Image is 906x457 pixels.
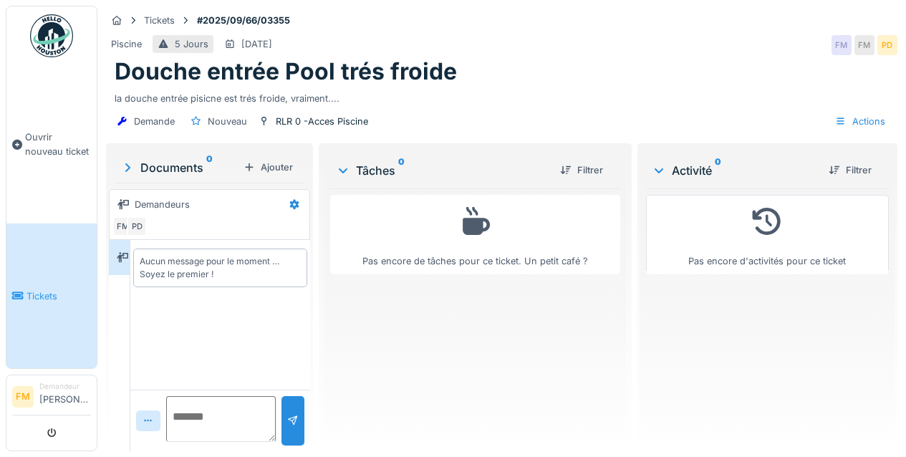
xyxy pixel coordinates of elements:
div: Aucun message pour le moment … Soyez le premier ! [140,255,301,281]
div: Demandeurs [135,198,190,211]
h1: Douche entrée Pool trés froide [115,58,457,85]
sup: 0 [715,162,721,179]
li: FM [12,386,34,408]
a: FM Demandeur[PERSON_NAME] [12,381,91,415]
div: Filtrer [823,160,877,180]
div: Ajouter [238,158,299,177]
strong: #2025/09/66/03355 [191,14,296,27]
div: la douche entrée pisicne est trés froide, vraiment.... [115,86,889,105]
div: Pas encore d'activités pour ce ticket [655,201,880,268]
div: Tâches [336,162,549,179]
div: Documents [120,159,238,176]
div: Piscine [111,37,142,51]
div: Demande [134,115,175,128]
span: Tickets [26,289,91,303]
span: Ouvrir nouveau ticket [25,130,91,158]
a: Tickets [6,223,97,368]
div: Filtrer [554,160,609,180]
div: Nouveau [208,115,247,128]
li: [PERSON_NAME] [39,381,91,412]
div: Pas encore de tâches pour ce ticket. Un petit café ? [339,201,611,268]
div: Activité [652,162,817,179]
sup: 0 [398,162,405,179]
img: Badge_color-CXgf-gQk.svg [30,14,73,57]
div: PD [877,35,897,55]
div: 5 Jours [175,37,208,51]
div: [DATE] [241,37,272,51]
sup: 0 [206,159,213,176]
div: FM [832,35,852,55]
div: FM [112,216,132,236]
div: Tickets [144,14,175,27]
div: Actions [829,111,892,132]
div: Demandeur [39,381,91,392]
a: Ouvrir nouveau ticket [6,65,97,223]
div: FM [854,35,874,55]
div: RLR 0 -Acces Piscine [276,115,368,128]
div: PD [127,216,147,236]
